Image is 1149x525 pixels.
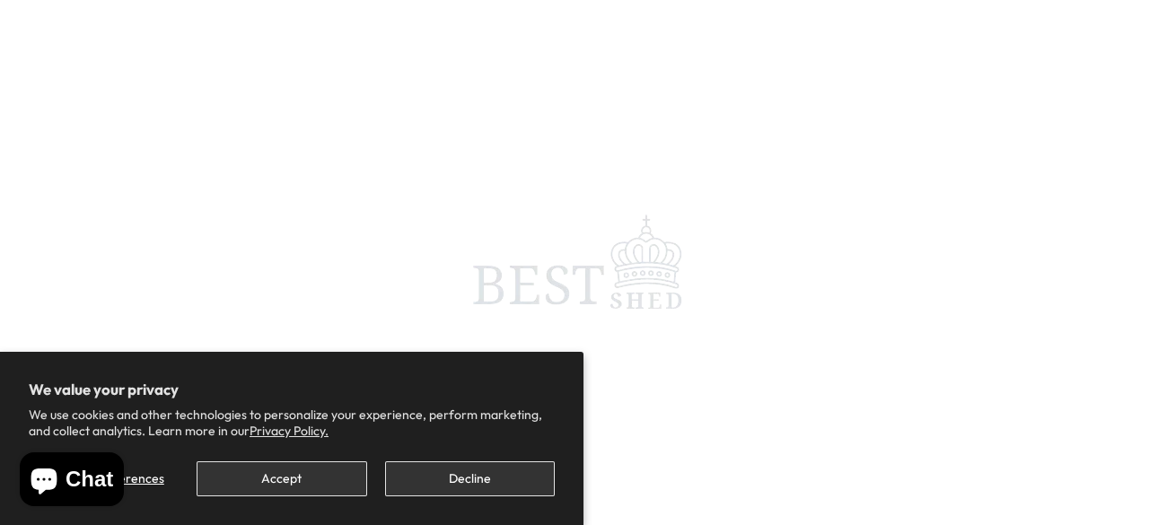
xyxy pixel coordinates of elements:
button: Accept [197,461,366,496]
button: Decline [385,461,555,496]
h2: We value your privacy [29,381,555,398]
p: We use cookies and other technologies to personalize your experience, perform marketing, and coll... [29,407,555,439]
a: Privacy Policy. [250,423,329,439]
inbox-online-store-chat: Shopify online store chat [14,452,129,511]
